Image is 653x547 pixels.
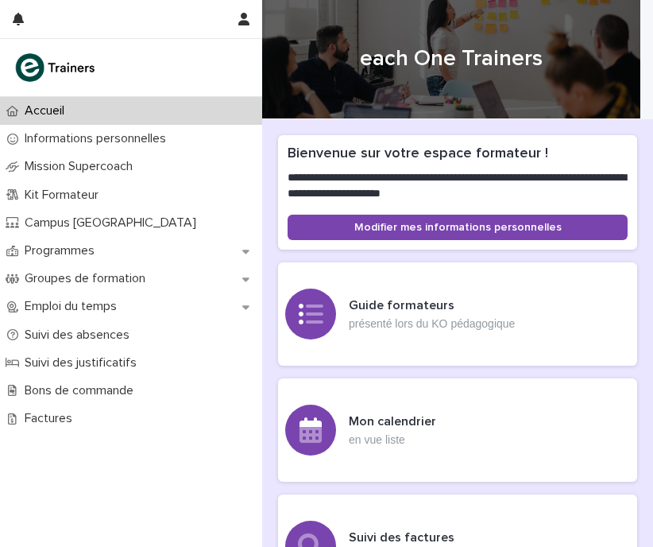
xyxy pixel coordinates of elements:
p: Kit Formateur [18,188,111,203]
h3: Suivi des factures [349,530,485,546]
img: K0CqGN7SDeD6s4JG8KQk [13,52,100,83]
p: Suivi des justificatifs [18,355,149,370]
p: Accueil [18,103,77,118]
h1: each One Trainers [278,45,624,74]
p: Groupes de formation [18,271,158,286]
span: Modifier mes informations personnelles [354,222,562,233]
p: Bons de commande [18,383,146,398]
p: Informations personnelles [18,131,179,146]
a: Guide formateursprésenté lors du KO pédagogique [278,262,637,366]
h2: Bienvenue sur votre espace formateur ! [288,145,628,164]
p: Campus [GEOGRAPHIC_DATA] [18,215,209,231]
p: en vue liste [349,433,436,447]
p: présenté lors du KO pédagogique [349,317,515,331]
p: Suivi des absences [18,328,142,343]
p: Factures [18,411,85,426]
a: Mon calendrieren vue liste [278,378,637,482]
p: Mission Supercoach [18,159,145,174]
p: Emploi du temps [18,299,129,314]
h3: Guide formateurs [349,297,515,314]
p: Programmes [18,243,107,258]
a: Modifier mes informations personnelles [288,215,628,240]
h3: Mon calendrier [349,413,436,430]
